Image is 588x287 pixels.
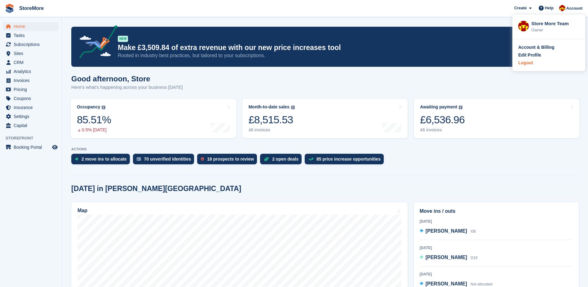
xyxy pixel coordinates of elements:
[71,84,183,91] p: Here's what's happening across your business [DATE]
[77,104,100,110] div: Occupancy
[82,157,127,162] div: 2 move ins to allocate
[77,127,111,133] div: 0.5% [DATE]
[118,36,128,42] div: NEW
[459,106,462,109] img: icon-info-grey-7440780725fd019a000dd9b08b2336e03edf1995a4989e88bcd33f0948082b44.svg
[518,44,555,51] div: Account & Billing
[305,154,387,167] a: 85 price increase opportunities
[102,106,105,109] img: icon-info-grey-7440780725fd019a000dd9b08b2336e03edf1995a4989e88bcd33f0948082b44.svg
[207,157,254,162] div: 18 prospects to review
[137,157,141,161] img: verify_identity-adf6edd0f0f0b5bbfe63781bf79b02c33cf7c696d77639b501bdc392416b5a36.svg
[71,99,236,138] a: Occupancy 85.51% 0.5% [DATE]
[14,67,51,76] span: Analytics
[420,245,573,251] div: [DATE]
[420,271,573,277] div: [DATE]
[14,31,51,40] span: Tasks
[3,143,59,152] a: menu
[471,256,477,260] span: D19
[71,75,183,83] h1: Good afternoon, Store
[14,49,51,58] span: Sites
[6,135,62,141] span: Storefront
[14,103,51,112] span: Insurance
[3,76,59,85] a: menu
[308,158,313,161] img: price_increase_opportunities-93ffe204e8149a01c8c9dc8f82e8f89637d9d84a8eef4429ea346261dce0b2c0.svg
[14,85,51,94] span: Pricing
[14,76,51,85] span: Invoices
[3,94,59,103] a: menu
[14,40,51,49] span: Subscriptions
[3,112,59,121] a: menu
[133,154,197,167] a: 70 unverified identities
[559,5,565,11] img: Store More Team
[426,281,467,286] span: [PERSON_NAME]
[3,103,59,112] a: menu
[17,3,46,13] a: StoreMore
[201,157,204,161] img: prospect-51fa495bee0391a8d652442698ab0144808aea92771e9ea1ae160a38d050c398.svg
[14,58,51,67] span: CRM
[14,121,51,130] span: Capital
[420,254,478,262] a: [PERSON_NAME] D19
[518,44,579,51] a: Account & Billing
[316,157,381,162] div: 85 price increase opportunities
[420,207,573,215] h2: Move ins / outs
[3,67,59,76] a: menu
[3,49,59,58] a: menu
[260,154,305,167] a: 2 open deals
[71,184,241,193] h2: [DATE] in [PERSON_NAME][GEOGRAPHIC_DATA]
[71,147,579,151] p: ACTIONS
[249,113,295,126] div: £8,515.53
[249,104,290,110] div: Month-to-date sales
[74,25,117,61] img: price-adjustments-announcement-icon-8257ccfd72463d97f412b2fc003d46551f7dbcb40ab6d574587a9cd5c0d94...
[420,113,465,126] div: £6,536.96
[75,157,78,161] img: move_ins_to_allocate_icon-fdf77a2bb77ea45bf5b3d319d69a93e2d87916cf1d5bf7949dd705db3b84f3ca.svg
[420,104,457,110] div: Awaiting payment
[77,113,111,126] div: 85.51%
[71,154,133,167] a: 2 move ins to allocate
[291,106,295,109] img: icon-info-grey-7440780725fd019a000dd9b08b2336e03edf1995a4989e88bcd33f0948082b44.svg
[3,58,59,67] a: menu
[420,127,465,133] div: 46 invoices
[518,52,541,58] div: Edit Profile
[471,229,476,234] span: I08
[118,43,524,52] p: Make £3,509.84 of extra revenue with our new price increases tool
[426,255,467,260] span: [PERSON_NAME]
[420,219,573,224] div: [DATE]
[14,94,51,103] span: Coupons
[426,228,467,234] span: [PERSON_NAME]
[14,143,51,152] span: Booking Portal
[51,143,59,151] a: Preview store
[144,157,191,162] div: 70 unverified identities
[518,60,533,66] div: Logout
[566,5,582,11] span: Account
[197,154,260,167] a: 18 prospects to review
[531,20,579,26] div: Store More Team
[3,40,59,49] a: menu
[420,227,476,235] a: [PERSON_NAME] I08
[242,99,408,138] a: Month-to-date sales £8,515.53 46 invoices
[531,27,579,33] div: Owner
[518,60,579,66] a: Logout
[514,5,527,11] span: Create
[3,85,59,94] a: menu
[272,157,298,162] div: 2 open deals
[471,282,492,286] span: Not allocated
[77,208,87,213] h2: Map
[3,31,59,40] a: menu
[118,52,524,59] p: Rooted in industry best practices, but tailored to your subscriptions.
[3,22,59,31] a: menu
[264,157,269,161] img: deal-1b604bf984904fb50ccaf53a9ad4b4a5d6e5aea283cecdc64d6e3604feb123c2.svg
[3,121,59,130] a: menu
[414,99,579,138] a: Awaiting payment £6,536.96 46 invoices
[5,4,14,13] img: stora-icon-8386f47178a22dfd0bd8f6a31ec36ba5ce8667c1dd55bd0f319d3a0aa187defe.svg
[14,22,51,31] span: Home
[518,21,529,31] img: Store More Team
[249,127,295,133] div: 46 invoices
[14,112,51,121] span: Settings
[518,52,579,58] a: Edit Profile
[545,5,554,11] span: Help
